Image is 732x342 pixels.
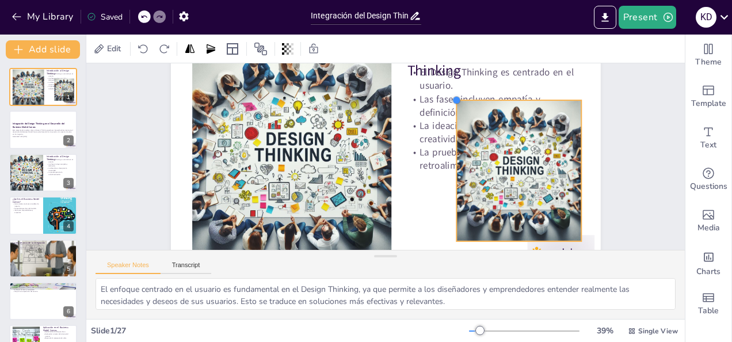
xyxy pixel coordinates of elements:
div: https://cdn.sendsteps.com/images/logo/sendsteps_logo_white.pnghttps://cdn.sendsteps.com/images/lo... [9,111,77,149]
button: Present [619,6,676,29]
p: Aplicación en el Business Model Canvas [43,326,74,332]
p: Adaptabilidad y enfoque en el cliente. [13,244,74,246]
button: Transcript [161,261,212,274]
p: Herramienta visual para modelos de negocio. [13,203,40,207]
p: Enfoque iterativo y adaptable. [13,288,74,291]
div: 39 % [591,325,619,336]
div: 2 [63,135,74,146]
span: Table [698,305,719,317]
p: Nueve bloques clave del modelo. [13,207,40,210]
div: Saved [87,12,123,22]
div: Add text boxes [685,117,731,159]
p: La prueba permite la retroalimentación. [47,172,74,176]
p: Evaluación a través de la lente del usuario. [43,333,74,337]
p: Mejora la comprensión del usuario. [13,291,74,293]
div: Add charts and graphs [685,242,731,283]
div: https://cdn.sendsteps.com/images/logo/sendsteps_logo_white.pnghttps://cdn.sendsteps.com/images/lo... [9,154,77,192]
span: Edit [105,43,123,54]
span: Questions [690,180,727,193]
p: El Design Thinking es centrado en el usuario. [47,159,74,163]
div: Add a table [685,283,731,325]
div: Add images, graphics, shapes or video [685,200,731,242]
strong: Integración del Design Thinking en el Desarrollo del Business Model Canvas [13,122,64,128]
p: Las fases incluyen empatía y definición. [47,77,74,81]
div: https://cdn.sendsteps.com/images/logo/sendsteps_logo_white.pnghttps://cdn.sendsteps.com/images/lo... [9,68,77,106]
p: Aumenta la competitividad en el mercado. [13,248,74,250]
p: La prueba permite la retroalimentación. [407,146,579,172]
div: 3 [63,178,74,188]
span: Text [700,139,716,151]
button: My Library [9,7,78,26]
div: https://cdn.sendsteps.com/images/logo/sendsteps_logo_white.pnghttps://cdn.sendsteps.com/images/lo... [9,282,77,320]
textarea: El enfoque centrado en el usuario es fundamental en el Design Thinking, ya que permite a los dise... [96,278,676,310]
p: La prueba permite la retroalimentación. [47,86,74,90]
div: Slide 1 / 27 [91,325,469,336]
div: https://cdn.sendsteps.com/images/logo/sendsteps_logo_white.pnghttps://cdn.sendsteps.com/images/lo... [9,240,77,278]
button: K D [696,6,716,29]
p: Esta presentación explora cómo el Design Thinking puede ser integrado eficazmente en el desarroll... [13,128,74,135]
div: Change the overall theme [685,35,731,76]
p: Generated with [URL] [13,135,74,137]
p: Las fases incluyen empatía y definición. [407,92,579,119]
span: Template [691,97,726,110]
div: Get real-time input from your audience [685,159,731,200]
span: Media [697,222,720,234]
p: Introducción al Design Thinking [47,69,74,75]
button: Add slide [6,40,80,59]
p: ¿Qué es el Business Model Canvas? [13,197,40,204]
div: 6 [63,306,74,317]
p: El Design Thinking es centrado en el usuario. [47,73,74,77]
div: 5 [63,264,74,274]
input: Insert title [311,7,409,24]
span: Position [254,42,268,56]
span: Charts [696,265,720,278]
p: La ideación es clave para la creatividad. [47,167,74,171]
p: Introducción al Design Thinking [47,155,74,161]
p: La ideación es clave para la creatividad. [407,119,579,146]
p: Las fases incluyen empatía y definición. [47,163,74,167]
p: El Design Thinking es centrado en el usuario. [407,66,579,92]
button: Speaker Notes [96,261,161,274]
p: La importancia de la integración [13,241,74,244]
div: K D [696,7,716,28]
div: 1 [63,92,74,102]
p: Fases: empatizar, definir, idear, prototipar, probar. [13,286,74,288]
p: Fases del Design Thinking [13,284,74,287]
p: Redefinición de bloques clave. [43,331,74,333]
span: Theme [695,56,722,69]
p: Mejora de la propuesta de valor. [43,337,74,340]
span: Single View [638,326,678,336]
p: Mejora la innovación en productos. [13,246,74,248]
div: Add ready made slides [685,76,731,117]
div: https://cdn.sendsteps.com/images/logo/sendsteps_logo_white.pnghttps://cdn.sendsteps.com/images/lo... [9,196,77,234]
button: Export to PowerPoint [594,6,616,29]
div: Layout [223,40,242,58]
p: Ideal para emprendedores y empresas. [13,210,40,214]
div: 4 [63,221,74,231]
